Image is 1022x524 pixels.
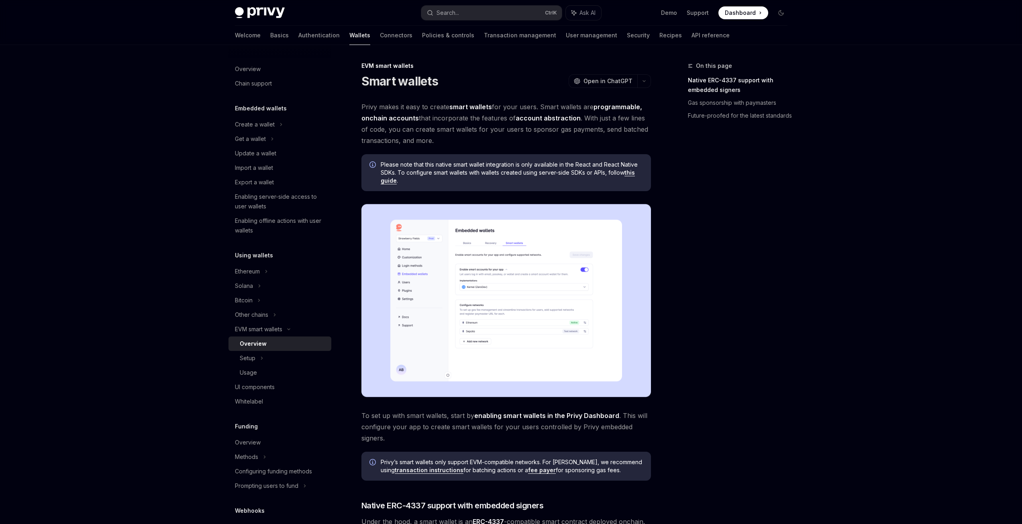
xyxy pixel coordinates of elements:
a: UI components [228,380,331,394]
div: Configuring funding methods [235,467,312,476]
div: Chain support [235,79,272,88]
a: Export a wallet [228,175,331,190]
strong: smart wallets [449,103,492,111]
a: Demo [661,9,677,17]
div: Overview [240,339,267,349]
span: Privy’s smart wallets only support EVM-compatible networks. For [PERSON_NAME], we recommend using... [381,458,643,474]
a: enabling smart wallets in the Privy Dashboard [474,412,619,420]
div: Other chains [235,310,268,320]
a: Recipes [659,26,682,45]
a: Future-proofed for the latest standards [688,109,794,122]
a: Authentication [298,26,340,45]
h1: Smart wallets [361,74,438,88]
span: Native ERC-4337 support with embedded signers [361,500,544,511]
a: API reference [692,26,730,45]
a: Native ERC-4337 support with embedded signers [688,74,794,96]
a: Overview [228,435,331,450]
div: Enabling server-side access to user wallets [235,192,326,211]
a: Basics [270,26,289,45]
a: fee payer [528,467,556,474]
a: Enabling server-side access to user wallets [228,190,331,214]
button: Ask AI [566,6,601,20]
button: Toggle dark mode [775,6,787,19]
a: Gas sponsorship with paymasters [688,96,794,109]
div: EVM smart wallets [361,62,651,70]
a: Update a wallet [228,146,331,161]
span: Ctrl K [545,10,557,16]
span: Open in ChatGPT [583,77,632,85]
div: Enabling offline actions with user wallets [235,216,326,235]
a: Whitelabel [228,394,331,409]
a: Transaction management [484,26,556,45]
a: Welcome [235,26,261,45]
img: Sample enable smart wallets [361,204,651,397]
div: Get a wallet [235,134,266,144]
a: Dashboard [718,6,768,19]
div: Overview [235,438,261,447]
div: EVM smart wallets [235,324,282,334]
a: Wallets [349,26,370,45]
div: Import a wallet [235,163,273,173]
a: Overview [228,336,331,351]
a: User management [566,26,617,45]
a: Import a wallet [228,161,331,175]
div: Whitelabel [235,397,263,406]
a: Configuring funding methods [228,464,331,479]
button: Open in ChatGPT [569,74,637,88]
div: Prompting users to fund [235,481,298,491]
h5: Webhooks [235,506,265,516]
div: UI components [235,382,275,392]
a: Usage [228,365,331,380]
div: Search... [437,8,459,18]
h5: Funding [235,422,258,431]
a: Connectors [380,26,412,45]
a: Overview [228,62,331,76]
a: transaction instructions [395,467,463,474]
h5: Embedded wallets [235,104,287,113]
a: account abstraction [516,114,581,122]
div: Usage [240,368,257,377]
div: Ethereum [235,267,260,276]
span: Ask AI [579,9,596,17]
a: Chain support [228,76,331,91]
div: Bitcoin [235,296,253,305]
img: dark logo [235,7,285,18]
a: Enabling offline actions with user wallets [228,214,331,238]
a: Security [627,26,650,45]
button: Search...CtrlK [421,6,562,20]
a: Support [687,9,709,17]
span: Please note that this native smart wallet integration is only available in the React and React Na... [381,161,643,185]
span: To set up with smart wallets, start by . This will configure your app to create smart wallets for... [361,410,651,444]
span: Dashboard [725,9,756,17]
div: Methods [235,452,258,462]
svg: Info [369,459,377,467]
svg: Info [369,161,377,169]
div: Export a wallet [235,177,274,187]
div: Overview [235,64,261,74]
div: Create a wallet [235,120,275,129]
div: Setup [240,353,255,363]
span: Privy makes it easy to create for your users. Smart wallets are that incorporate the features of ... [361,101,651,146]
span: On this page [696,61,732,71]
h5: Using wallets [235,251,273,260]
div: Solana [235,281,253,291]
div: Update a wallet [235,149,276,158]
a: Policies & controls [422,26,474,45]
